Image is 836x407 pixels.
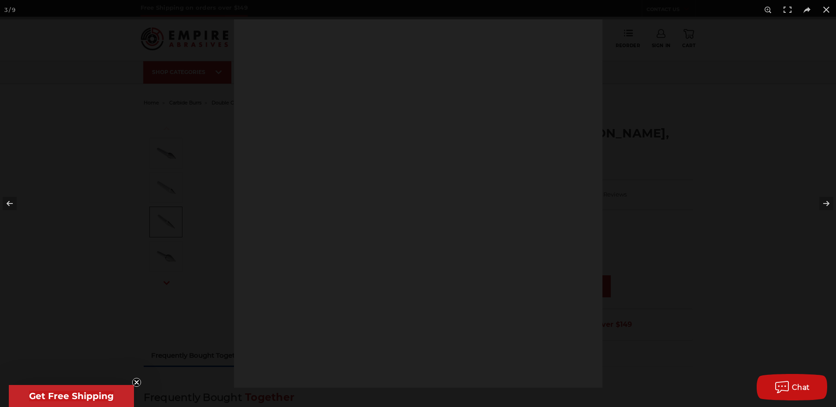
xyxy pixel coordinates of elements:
[29,391,114,401] span: Get Free Shipping
[792,383,810,392] span: Chat
[9,385,134,407] div: Get Free ShippingClose teaser
[805,181,836,226] button: Next (arrow right)
[757,374,827,400] button: Chat
[132,378,141,387] button: Close teaser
